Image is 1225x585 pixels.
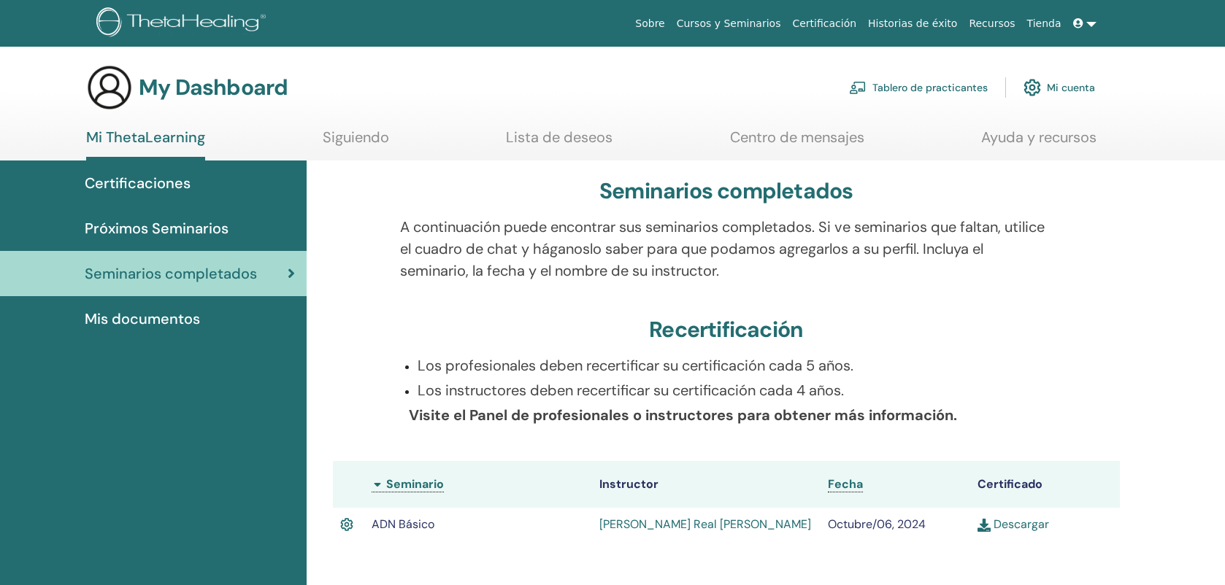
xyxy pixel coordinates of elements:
a: Mi cuenta [1024,71,1095,104]
th: Instructor [592,461,821,508]
img: generic-user-icon.jpg [86,64,133,111]
th: Certificado [970,461,1120,508]
a: Siguiendo [323,128,389,157]
a: Historias de éxito [862,10,963,37]
p: A continuación puede encontrar sus seminarios completados. Si ve seminarios que faltan, utilice e... [400,216,1053,282]
span: ADN Básico [372,516,434,532]
a: Ayuda y recursos [981,128,1097,157]
img: chalkboard-teacher.svg [849,81,867,94]
img: download.svg [978,519,991,532]
span: Certificaciones [85,172,191,194]
img: cog.svg [1024,75,1041,100]
a: Tienda [1021,10,1067,37]
a: Centro de mensajes [730,128,864,157]
span: Próximos Seminarios [85,217,229,239]
a: Recursos [963,10,1021,37]
a: Descargar [978,516,1049,532]
h3: Recertificación [649,317,803,343]
h3: Seminarios completados [599,178,853,204]
span: Fecha [828,476,863,492]
a: Lista de deseos [506,128,612,157]
a: [PERSON_NAME] Real [PERSON_NAME] [599,516,811,532]
img: Active Certificate [340,515,353,534]
img: logo.png [96,7,271,40]
p: Los instructores deben recertificar su certificación cada 4 años. [418,379,1053,401]
td: Octubre/06, 2024 [821,508,970,541]
a: Mi ThetaLearning [86,128,205,160]
span: Mis documentos [85,308,200,330]
h3: My Dashboard [139,74,288,101]
a: Tablero de practicantes [849,71,988,104]
p: Los profesionales deben recertificar su certificación cada 5 años. [418,355,1053,376]
a: Certificación [786,10,862,37]
a: Sobre [629,10,670,37]
a: Fecha [828,476,863,492]
a: Cursos y Seminarios [671,10,787,37]
span: Seminarios completados [85,263,257,284]
b: Visite el Panel de profesionales o instructores para obtener más información. [409,406,957,425]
